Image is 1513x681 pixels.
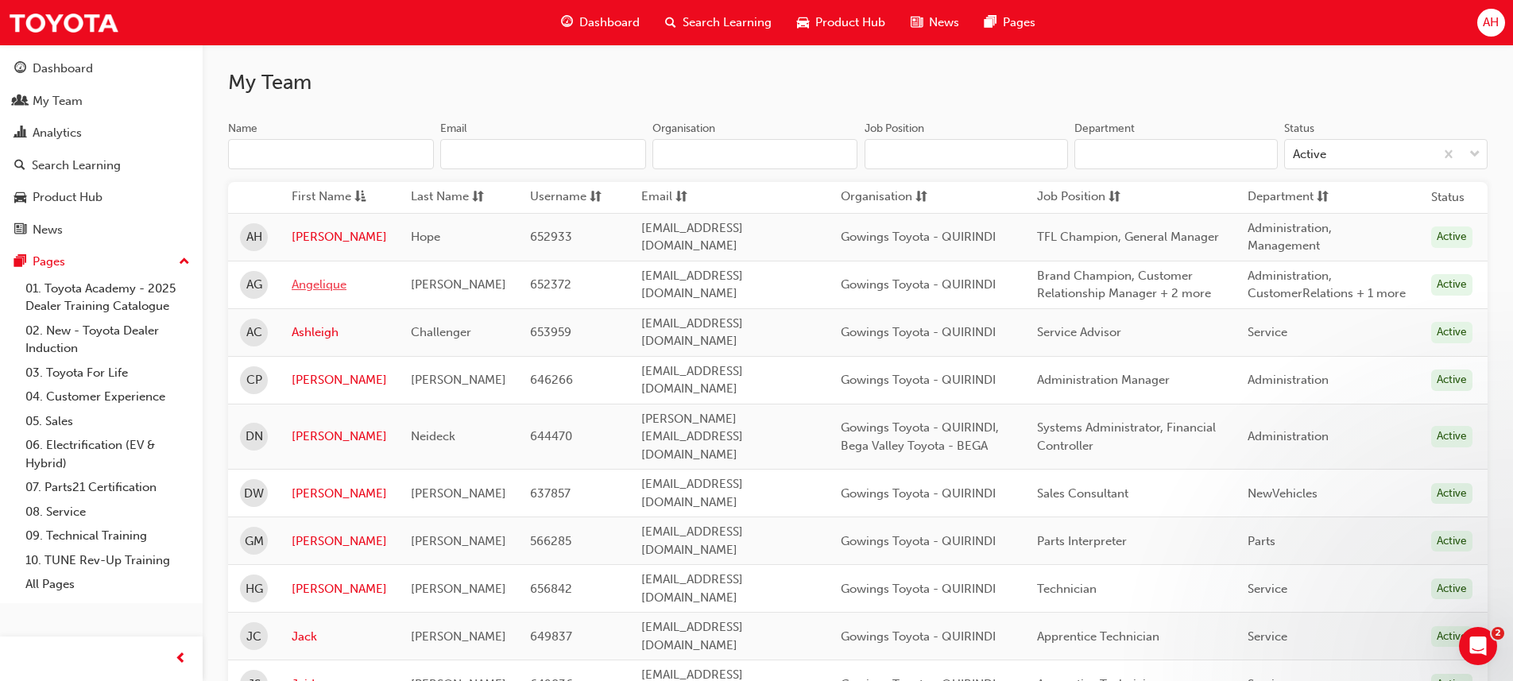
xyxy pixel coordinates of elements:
[898,6,972,39] a: news-iconNews
[683,14,772,32] span: Search Learning
[6,215,196,245] a: News
[665,13,676,33] span: search-icon
[1248,429,1329,443] span: Administration
[1469,145,1480,165] span: down-icon
[841,534,996,548] span: Gowings Toyota - QUIRINDI
[1195,527,1513,638] iframe: Intercom notifications message
[228,70,1488,95] h2: My Team
[14,62,26,76] span: guage-icon
[1037,486,1128,501] span: Sales Consultant
[19,409,196,434] a: 05. Sales
[915,188,927,207] span: sorting-icon
[19,319,196,361] a: 02. New - Toyota Dealer Induction
[440,121,467,137] div: Email
[530,486,571,501] span: 637857
[292,628,387,646] a: Jack
[1248,373,1329,387] span: Administration
[354,188,366,207] span: asc-icon
[292,428,387,446] a: [PERSON_NAME]
[1248,629,1287,644] span: Service
[530,429,572,443] span: 644470
[411,373,506,387] span: [PERSON_NAME]
[841,420,999,453] span: Gowings Toyota - QUIRINDI, Bega Valley Toyota - BEGA
[530,534,571,548] span: 566285
[530,373,573,387] span: 646266
[548,6,652,39] a: guage-iconDashboard
[292,323,387,342] a: Ashleigh
[292,228,387,246] a: [PERSON_NAME]
[6,118,196,148] a: Analytics
[33,188,103,207] div: Product Hub
[641,477,743,509] span: [EMAIL_ADDRESS][DOMAIN_NAME]
[530,277,571,292] span: 652372
[246,276,262,294] span: AG
[411,277,506,292] span: [PERSON_NAME]
[797,13,809,33] span: car-icon
[411,230,440,244] span: Hope
[1037,629,1159,644] span: Apprentice Technician
[1037,325,1121,339] span: Service Advisor
[6,247,196,277] button: Pages
[6,51,196,247] button: DashboardMy TeamAnalyticsSearch LearningProduct HubNews
[19,361,196,385] a: 03. Toyota For Life
[652,139,858,169] input: Organisation
[1248,486,1318,501] span: NewVehicles
[292,276,387,294] a: Angelique
[1074,139,1278,169] input: Department
[1037,420,1216,453] span: Systems Administrator, Financial Controller
[675,188,687,207] span: sorting-icon
[841,230,996,244] span: Gowings Toyota - QUIRINDI
[641,524,743,557] span: [EMAIL_ADDRESS][DOMAIN_NAME]
[579,14,640,32] span: Dashboard
[411,188,469,207] span: Last Name
[841,582,996,596] span: Gowings Toyota - QUIRINDI
[6,54,196,83] a: Dashboard
[19,433,196,475] a: 06. Electrification (EV & Hybrid)
[411,582,506,596] span: [PERSON_NAME]
[841,188,928,207] button: Organisationsorting-icon
[1431,483,1472,505] div: Active
[1431,370,1472,391] div: Active
[985,13,996,33] span: pages-icon
[411,629,506,644] span: [PERSON_NAME]
[292,580,387,598] a: [PERSON_NAME]
[1431,274,1472,296] div: Active
[841,325,996,339] span: Gowings Toyota - QUIRINDI
[33,60,93,78] div: Dashboard
[1431,226,1472,248] div: Active
[244,485,264,503] span: DW
[292,485,387,503] a: [PERSON_NAME]
[641,412,743,462] span: [PERSON_NAME][EMAIL_ADDRESS][DOMAIN_NAME]
[19,524,196,548] a: 09. Technical Training
[245,532,264,551] span: GM
[14,223,26,238] span: news-icon
[246,228,262,246] span: AH
[1483,14,1499,32] span: AH
[14,95,26,109] span: people-icon
[19,500,196,524] a: 08. Service
[1037,269,1211,301] span: Brand Champion, Customer Relationship Manager + 2 more
[641,316,743,349] span: [EMAIL_ADDRESS][DOMAIN_NAME]
[472,188,484,207] span: sorting-icon
[972,6,1048,39] a: pages-iconPages
[14,191,26,205] span: car-icon
[246,628,261,646] span: JC
[641,620,743,652] span: [EMAIL_ADDRESS][DOMAIN_NAME]
[32,157,121,175] div: Search Learning
[411,486,506,501] span: [PERSON_NAME]
[1037,188,1105,207] span: Job Position
[292,188,379,207] button: First Nameasc-icon
[530,230,572,244] span: 652933
[641,188,729,207] button: Emailsorting-icon
[246,323,262,342] span: AC
[1037,582,1097,596] span: Technician
[228,139,434,169] input: Name
[1248,325,1287,339] span: Service
[33,92,83,110] div: My Team
[1293,145,1326,164] div: Active
[784,6,898,39] a: car-iconProduct Hub
[641,364,743,397] span: [EMAIL_ADDRESS][DOMAIN_NAME]
[865,121,924,137] div: Job Position
[530,629,572,644] span: 649837
[530,325,571,339] span: 653959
